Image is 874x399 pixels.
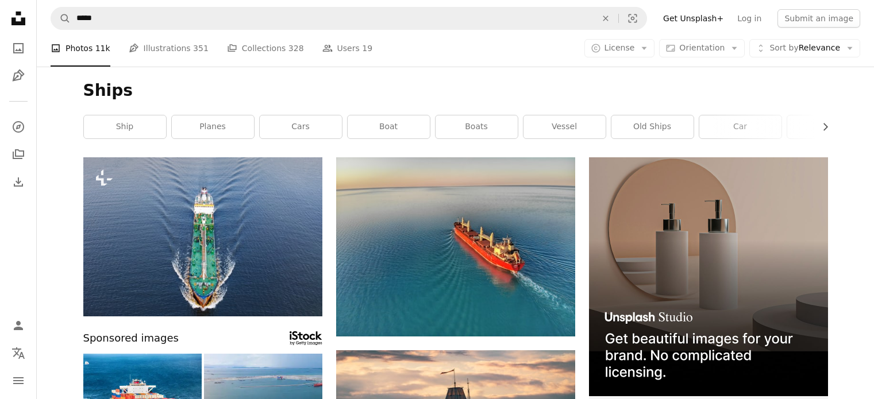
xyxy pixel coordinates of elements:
a: Collections 328 [227,30,304,67]
button: Visual search [619,7,646,29]
span: License [605,43,635,52]
a: Users 19 [322,30,373,67]
button: Search Unsplash [51,7,71,29]
a: planes [172,115,254,138]
a: Log in / Sign up [7,314,30,337]
img: Cargo tanker with oil products floats on water in the Gulf of the North Seas, aerial view [83,157,322,316]
h1: Ships [83,80,828,101]
a: Explore [7,115,30,138]
a: car [699,115,781,138]
a: cars [260,115,342,138]
button: Clear [593,7,618,29]
span: Sponsored images [83,330,179,347]
button: Orientation [659,39,745,57]
a: Illustrations 351 [129,30,209,67]
a: port [787,115,869,138]
button: License [584,39,655,57]
a: red and white cargo ship at middle of ocean [336,241,575,251]
a: Collections [7,143,30,166]
a: vessel [523,115,606,138]
a: Download History [7,171,30,193]
span: 351 [193,42,209,55]
span: Orientation [679,43,725,52]
a: Illustrations [7,64,30,87]
a: Cargo tanker with oil products floats on water in the Gulf of the North Seas, aerial view [83,231,322,242]
img: file-1715714113747-b8b0561c490eimage [589,157,828,396]
span: Relevance [769,42,840,54]
span: 19 [362,42,372,55]
a: Log in [730,9,768,28]
form: Find visuals sitewide [51,7,647,30]
a: boats [436,115,518,138]
button: Menu [7,369,30,392]
button: scroll list to the right [815,115,828,138]
a: old ships [611,115,694,138]
a: ship [84,115,166,138]
img: red and white cargo ship at middle of ocean [336,157,575,336]
a: Get Unsplash+ [656,9,730,28]
button: Language [7,342,30,365]
button: Sort byRelevance [749,39,860,57]
span: Sort by [769,43,798,52]
button: Submit an image [777,9,860,28]
a: boat [348,115,430,138]
span: 328 [288,42,304,55]
a: Photos [7,37,30,60]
